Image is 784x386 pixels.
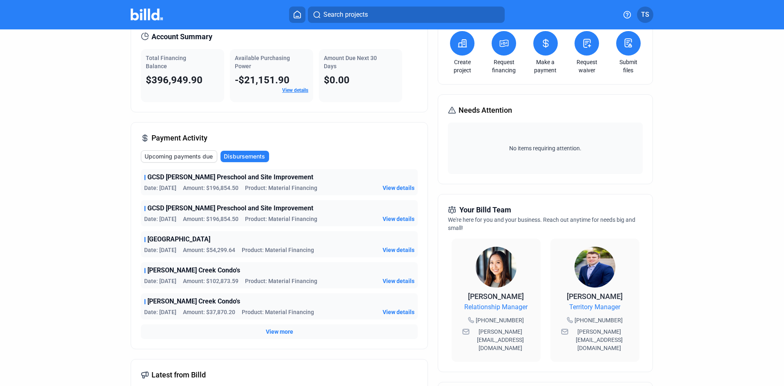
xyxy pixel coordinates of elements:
span: Search projects [323,10,368,20]
span: -$21,151.90 [235,74,290,86]
span: Product: Material Financing [242,308,314,316]
span: Needs Attention [459,105,512,116]
span: Account Summary [151,31,212,42]
span: We're here for you and your business. Reach out anytime for needs big and small! [448,216,635,231]
span: Amount Due Next 30 Days [324,55,377,69]
span: [PHONE_NUMBER] [575,316,623,324]
span: Total Financing Balance [146,55,186,69]
span: Upcoming payments due [145,152,213,161]
span: Your Billd Team [459,204,511,216]
span: Date: [DATE] [144,277,176,285]
span: [GEOGRAPHIC_DATA] [147,234,210,244]
a: Request financing [490,58,518,74]
span: Available Purchasing Power [235,55,290,69]
span: Disbursements [224,152,265,161]
button: View more [266,328,293,336]
span: [PHONE_NUMBER] [476,316,524,324]
img: Relationship Manager [476,247,517,288]
span: $0.00 [324,74,350,86]
span: Latest from Billd [151,369,206,381]
button: TS [637,7,653,23]
span: [PERSON_NAME] [468,292,524,301]
span: Product: Material Financing [245,277,317,285]
span: [PERSON_NAME][EMAIL_ADDRESS][DOMAIN_NAME] [471,328,530,352]
a: View details [282,87,308,93]
span: Date: [DATE] [144,215,176,223]
button: Disbursements [220,151,269,162]
a: Make a payment [531,58,560,74]
span: [PERSON_NAME][EMAIL_ADDRESS][DOMAIN_NAME] [570,328,629,352]
span: Relationship Manager [464,302,528,312]
span: No items requiring attention. [451,144,639,152]
button: View details [383,308,414,316]
span: Amount: $196,854.50 [183,215,238,223]
img: Billd Company Logo [131,9,163,20]
span: GCSD [PERSON_NAME] Preschool and Site Improvement [147,172,313,182]
span: Date: [DATE] [144,308,176,316]
span: Territory Manager [569,302,620,312]
button: Upcoming payments due [141,150,217,163]
span: Amount: $54,299.64 [183,246,235,254]
img: Territory Manager [575,247,615,288]
button: View details [383,215,414,223]
button: View details [383,277,414,285]
a: Create project [448,58,477,74]
span: [PERSON_NAME] Creek Condo's [147,266,240,275]
button: View details [383,184,414,192]
span: Product: Material Financing [242,246,314,254]
span: Amount: $196,854.50 [183,184,238,192]
span: Date: [DATE] [144,246,176,254]
span: Product: Material Financing [245,184,317,192]
span: Payment Activity [151,132,207,144]
span: Amount: $102,873.59 [183,277,238,285]
button: View details [383,246,414,254]
span: Amount: $37,870.20 [183,308,235,316]
span: [PERSON_NAME] Creek Condo's [147,297,240,306]
span: [PERSON_NAME] [567,292,623,301]
button: Search projects [308,7,505,23]
span: Date: [DATE] [144,184,176,192]
span: GCSD [PERSON_NAME] Preschool and Site Improvement [147,203,313,213]
span: TS [641,10,649,20]
a: Request waiver [572,58,601,74]
span: Product: Material Financing [245,215,317,223]
a: Submit files [614,58,643,74]
span: $396,949.90 [146,74,203,86]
